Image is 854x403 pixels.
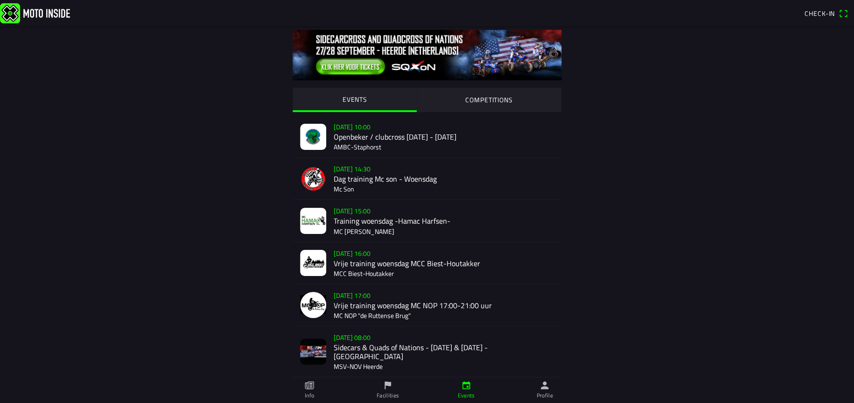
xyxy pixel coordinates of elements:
[300,250,326,276] img: RsLYVIJ3HdxBcd7YXp8gprPg8v9FlRA0bzDE6f0r.jpg
[300,166,326,192] img: sfRBxcGZmvZ0K6QUyq9TbY0sbKJYVDoKWVN9jkDZ.png
[383,380,393,390] ion-icon: flag
[293,88,417,112] ion-segment-button: EVENTS
[293,116,561,158] a: [DATE] 10:00Openbeker / clubcross [DATE] - [DATE]AMBC-Staphorst
[293,242,561,284] a: [DATE] 16:00Vrije training woensdag MCC Biest-HoutakkerMCC Biest-Houtakker
[300,124,326,150] img: LHdt34qjO8I1ikqy75xviT6zvODe0JOmFLV3W9KQ.jpeg
[305,391,314,400] ion-label: Info
[293,326,561,377] a: [DATE] 08:00Sidecars & Quads of Nations - [DATE] & [DATE] - [GEOGRAPHIC_DATA]MSV-NOV Heerde
[293,284,561,326] a: [DATE] 17:00Vrije training woensdag MC NOP 17:00-21:00 uurMC NOP "de Ruttense Brug"
[293,158,561,200] a: [DATE] 14:30Dag training Mc son - WoensdagMc Son
[300,292,326,318] img: NjdwpvkGicnr6oC83998ZTDUeXJJ29cK9cmzxz8K.png
[293,30,561,80] img: 0tIKNvXMbOBQGQ39g5GyH2eKrZ0ImZcyIMR2rZNf.jpg
[304,380,315,390] ion-icon: paper
[457,391,475,400] ion-label: Events
[539,380,550,390] ion-icon: person
[461,380,471,390] ion-icon: calendar
[417,88,561,112] ion-segment-button: COMPETITIONS
[377,391,399,400] ion-label: Facilities
[300,208,326,234] img: SoimOexaOJD0EA6fdtWkrTLMgSr0Lz7NgFJ5t3wr.jpg
[300,339,326,365] img: 2jubyqFwUY625b9WQNj3VlvG0cDiWSkTgDyQjPWg.jpg
[805,8,835,18] span: Check-in
[800,5,852,21] a: Check-inqr scanner
[293,200,561,242] a: [DATE] 15:00Training woensdag -Hamac Harfsen-MC [PERSON_NAME]
[536,391,553,400] ion-label: Profile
